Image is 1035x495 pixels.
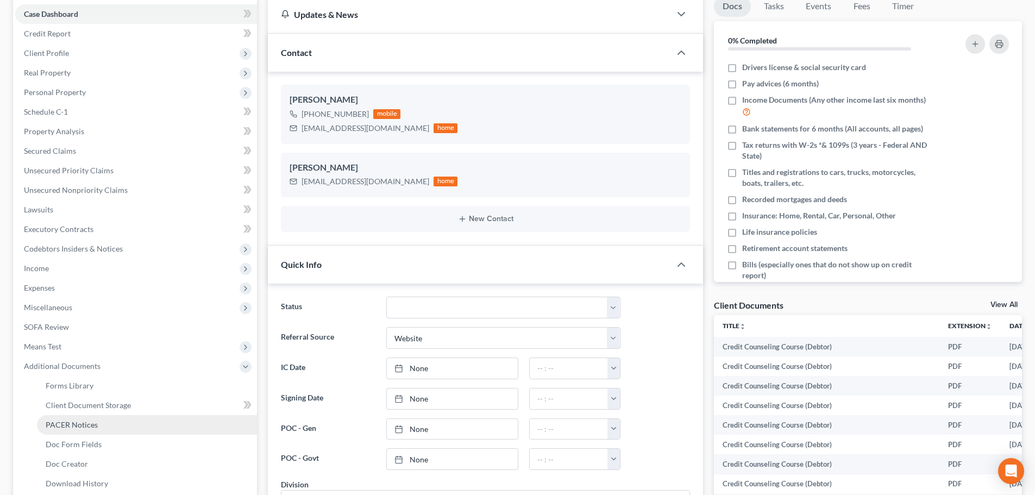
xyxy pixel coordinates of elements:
td: Credit Counseling Course (Debtor) [714,474,939,494]
td: PDF [939,356,1001,376]
span: Client Profile [24,48,69,58]
td: Credit Counseling Course (Debtor) [714,435,939,454]
span: Forms Library [46,381,93,390]
input: -- : -- [530,419,608,440]
a: Forms Library [37,376,257,396]
a: Doc Form Fields [37,435,257,454]
button: New Contact [290,215,681,223]
span: Drivers license & social security card [742,62,866,73]
div: [PERSON_NAME] [290,161,681,174]
label: POC - Gen [275,418,380,440]
span: Quick Info [281,259,322,270]
div: home [434,123,457,133]
span: Contact [281,47,312,58]
span: Credit Report [24,29,71,38]
span: Bank statements for 6 months (All accounts, all pages) [742,123,923,134]
span: Recorded mortgages and deeds [742,194,847,205]
a: None [387,389,518,409]
input: -- : -- [530,358,608,379]
span: Executory Contracts [24,224,93,234]
label: Signing Date [275,388,380,410]
span: Expenses [24,283,55,292]
a: Unsecured Priority Claims [15,161,257,180]
span: Lawsuits [24,205,53,214]
a: Titleunfold_more [723,322,746,330]
span: Insurance: Home, Rental, Car, Personal, Other [742,210,896,221]
span: Codebtors Insiders & Notices [24,244,123,253]
a: View All [990,301,1018,309]
a: Extensionunfold_more [948,322,992,330]
a: Client Document Storage [37,396,257,415]
span: Real Property [24,68,71,77]
a: SOFA Review [15,317,257,337]
i: unfold_more [986,323,992,330]
span: Doc Form Fields [46,440,102,449]
a: Credit Report [15,24,257,43]
span: Unsecured Priority Claims [24,166,114,175]
a: None [387,419,518,440]
td: PDF [939,474,1001,494]
td: Credit Counseling Course (Debtor) [714,396,939,415]
a: Schedule C-1 [15,102,257,122]
span: Income Documents (Any other income last six months) [742,95,926,105]
td: Credit Counseling Course (Debtor) [714,454,939,474]
label: Status [275,297,380,318]
span: Personal Property [24,87,86,97]
i: unfold_more [739,323,746,330]
input: -- : -- [530,389,608,409]
span: Pay advices (6 months) [742,78,819,89]
span: Life insurance policies [742,227,817,237]
span: Additional Documents [24,361,101,371]
input: -- : -- [530,449,608,469]
a: Unsecured Nonpriority Claims [15,180,257,200]
td: Credit Counseling Course (Debtor) [714,356,939,376]
span: Doc Creator [46,459,88,468]
div: Client Documents [714,299,783,311]
span: SOFA Review [24,322,69,331]
div: Open Intercom Messenger [998,458,1024,484]
span: Tax returns with W-2s *& 1099s (3 years - Federal AND State) [742,140,936,161]
div: Division [281,479,309,490]
label: Referral Source [275,327,380,349]
a: Doc Creator [37,454,257,474]
span: Unsecured Nonpriority Claims [24,185,128,195]
td: PDF [939,415,1001,435]
td: PDF [939,396,1001,415]
div: [EMAIL_ADDRESS][DOMAIN_NAME] [302,123,429,134]
strong: 0% Completed [728,36,777,45]
span: Client Document Storage [46,400,131,410]
span: Download History [46,479,108,488]
a: Executory Contracts [15,220,257,239]
a: Lawsuits [15,200,257,220]
td: PDF [939,454,1001,474]
label: IC Date [275,358,380,379]
a: PACER Notices [37,415,257,435]
span: Titles and registrations to cars, trucks, motorcycles, boats, trailers, etc. [742,167,936,189]
label: POC - Govt [275,448,380,470]
div: mobile [373,109,400,119]
span: Retirement account statements [742,243,848,254]
span: Secured Claims [24,146,76,155]
span: Income [24,264,49,273]
a: Download History [37,474,257,493]
td: Credit Counseling Course (Debtor) [714,376,939,396]
a: None [387,358,518,379]
span: Property Analysis [24,127,84,136]
span: Means Test [24,342,61,351]
div: home [434,177,457,186]
td: Credit Counseling Course (Debtor) [714,415,939,435]
span: Schedule C-1 [24,107,68,116]
span: PACER Notices [46,420,98,429]
td: Credit Counseling Course (Debtor) [714,337,939,356]
td: PDF [939,376,1001,396]
span: Case Dashboard [24,9,78,18]
td: PDF [939,435,1001,454]
div: [PHONE_NUMBER] [302,109,369,120]
a: Case Dashboard [15,4,257,24]
td: PDF [939,337,1001,356]
span: Bills (especially ones that do not show up on credit report) [742,259,936,281]
div: [EMAIL_ADDRESS][DOMAIN_NAME] [302,176,429,187]
a: Secured Claims [15,141,257,161]
a: Property Analysis [15,122,257,141]
span: Miscellaneous [24,303,72,312]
